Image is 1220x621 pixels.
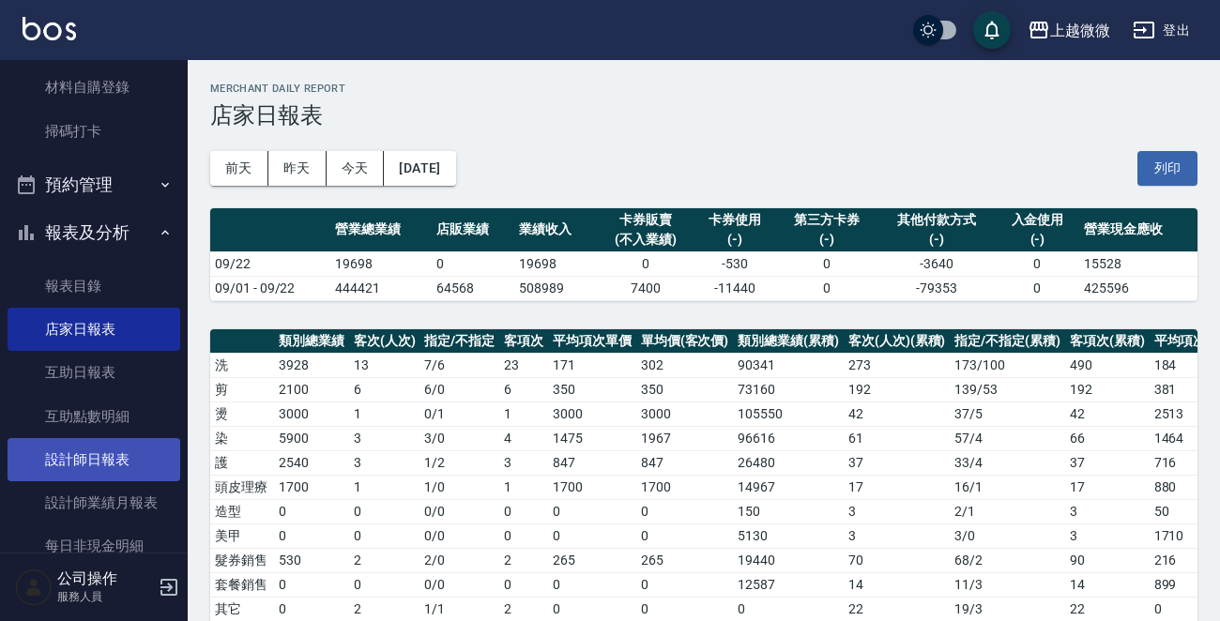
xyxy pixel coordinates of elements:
[274,548,349,572] td: 530
[274,499,349,523] td: 0
[882,210,991,230] div: 其他付款方式
[1065,353,1150,377] td: 490
[57,588,153,605] p: 服務人員
[636,499,734,523] td: 0
[733,450,844,475] td: 26480
[419,475,499,499] td: 1 / 0
[330,208,431,252] th: 營業總業績
[733,475,844,499] td: 14967
[548,597,636,621] td: 0
[636,450,734,475] td: 847
[548,426,636,450] td: 1475
[950,597,1065,621] td: 19 / 3
[950,401,1065,426] td: 37 / 5
[636,572,734,597] td: 0
[210,426,274,450] td: 染
[210,377,274,401] td: 剪
[210,475,274,499] td: 頭皮理療
[636,426,734,450] td: 1967
[1079,276,1197,300] td: 425596
[844,426,951,450] td: 61
[548,353,636,377] td: 171
[419,499,499,523] td: 0 / 0
[499,329,548,354] th: 客項次
[694,251,777,276] td: -530
[210,102,1197,129] h3: 店家日報表
[1065,597,1150,621] td: 22
[694,276,777,300] td: -11440
[210,523,274,548] td: 美甲
[1137,151,1197,186] button: 列印
[349,548,420,572] td: 2
[548,572,636,597] td: 0
[1065,548,1150,572] td: 90
[1065,499,1150,523] td: 3
[8,481,180,524] a: 設計師業績月報表
[950,377,1065,401] td: 139 / 53
[330,251,431,276] td: 19698
[327,151,385,186] button: 今天
[384,151,455,186] button: [DATE]
[548,523,636,548] td: 0
[1065,329,1150,354] th: 客項次(累積)
[8,110,180,153] a: 掃碼打卡
[419,597,499,621] td: 1 / 1
[432,276,515,300] td: 64568
[877,276,996,300] td: -79353
[419,426,499,450] td: 3 / 0
[1020,11,1118,50] button: 上越微微
[8,524,180,568] a: 每日非現金明細
[8,208,180,257] button: 報表及分析
[499,475,548,499] td: 1
[1050,19,1110,42] div: 上越微微
[274,523,349,548] td: 0
[499,426,548,450] td: 4
[419,329,499,354] th: 指定/不指定
[274,597,349,621] td: 0
[210,151,268,186] button: 前天
[349,597,420,621] td: 2
[950,475,1065,499] td: 16 / 1
[782,210,873,230] div: 第三方卡券
[15,568,53,606] img: Person
[950,329,1065,354] th: 指定/不指定(累積)
[1065,450,1150,475] td: 37
[548,401,636,426] td: 3000
[349,426,420,450] td: 3
[210,251,330,276] td: 09/22
[844,548,951,572] td: 70
[698,230,772,250] div: (-)
[57,569,153,588] h5: 公司操作
[1065,426,1150,450] td: 66
[210,401,274,426] td: 燙
[499,353,548,377] td: 23
[210,450,274,475] td: 護
[636,353,734,377] td: 302
[844,353,951,377] td: 273
[950,572,1065,597] td: 11 / 3
[1065,401,1150,426] td: 42
[548,475,636,499] td: 1700
[210,597,274,621] td: 其它
[274,401,349,426] td: 3000
[274,329,349,354] th: 類別總業績
[432,251,515,276] td: 0
[877,251,996,276] td: -3640
[349,329,420,354] th: 客次(人次)
[349,353,420,377] td: 13
[274,450,349,475] td: 2540
[514,276,598,300] td: 508989
[950,523,1065,548] td: 3 / 0
[210,83,1197,95] h2: Merchant Daily Report
[210,499,274,523] td: 造型
[8,160,180,209] button: 預約管理
[844,475,951,499] td: 17
[1125,13,1197,48] button: 登出
[419,523,499,548] td: 0 / 0
[274,572,349,597] td: 0
[210,208,1197,301] table: a dense table
[499,450,548,475] td: 3
[548,329,636,354] th: 平均項次單價
[733,353,844,377] td: 90341
[636,597,734,621] td: 0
